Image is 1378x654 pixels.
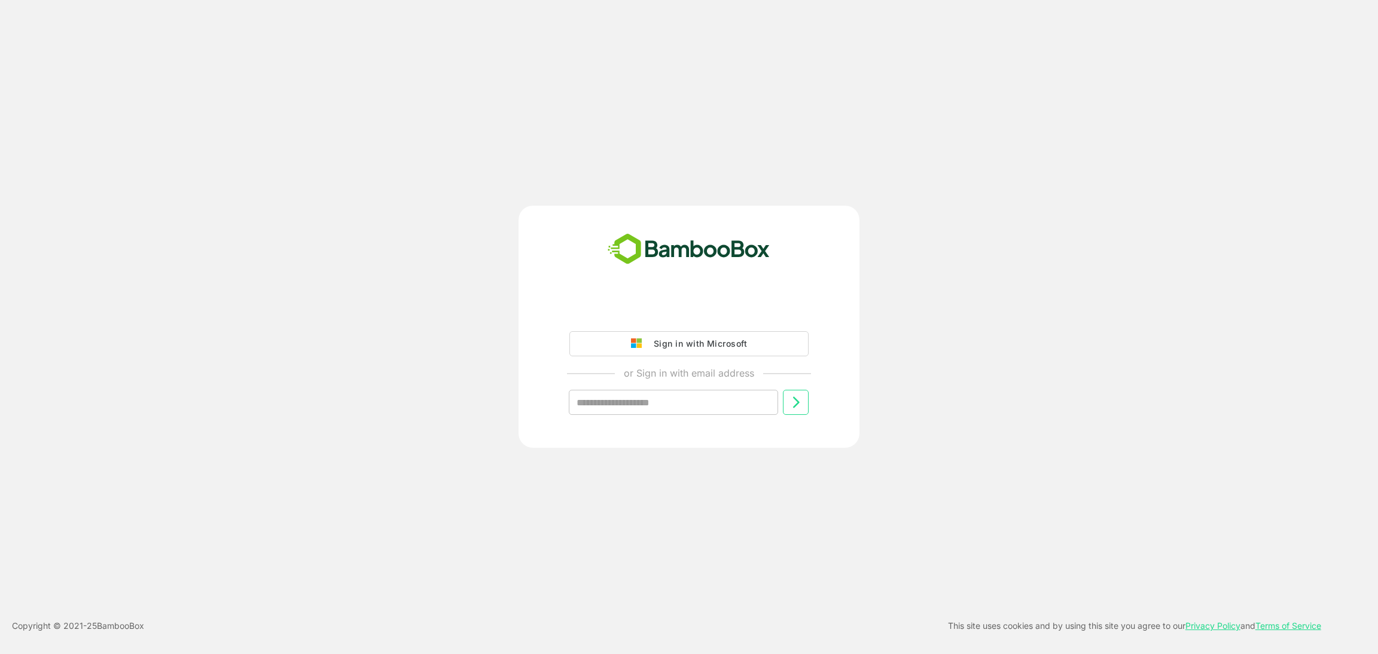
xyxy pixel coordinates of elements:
[12,619,144,633] p: Copyright © 2021- 25 BambooBox
[1255,621,1321,631] a: Terms of Service
[648,336,747,352] div: Sign in with Microsoft
[948,619,1321,633] p: This site uses cookies and by using this site you agree to our and
[601,230,776,269] img: bamboobox
[631,338,648,349] img: google
[569,331,809,356] button: Sign in with Microsoft
[1185,621,1240,631] a: Privacy Policy
[624,366,754,380] p: or Sign in with email address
